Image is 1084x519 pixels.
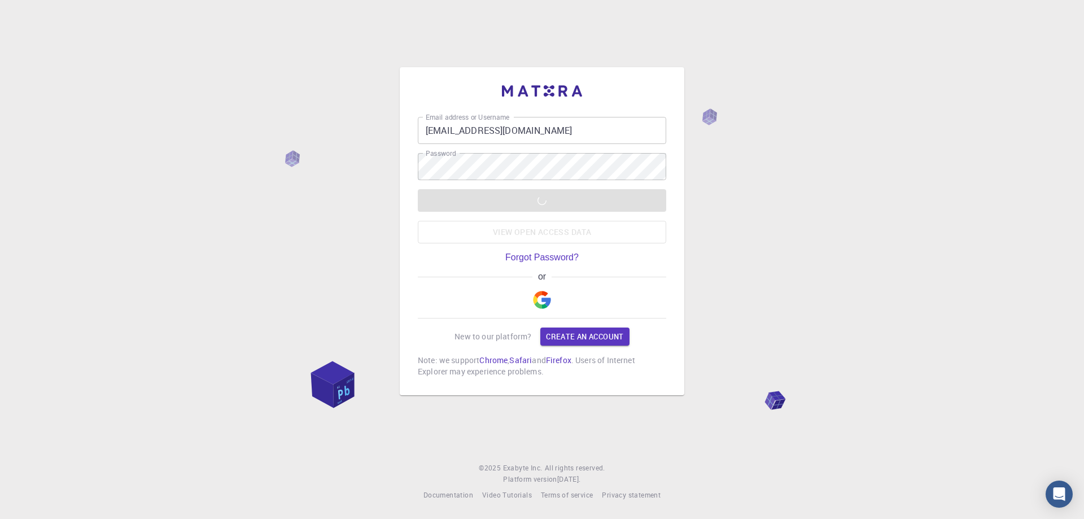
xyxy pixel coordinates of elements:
span: Privacy statement [602,490,661,499]
span: Platform version [503,474,557,485]
a: Documentation [423,490,473,501]
img: Google [533,291,551,309]
span: Documentation [423,490,473,499]
a: Terms of service [541,490,593,501]
a: Exabyte Inc. [503,463,543,474]
span: © 2025 [479,463,502,474]
a: Privacy statement [602,490,661,501]
span: Terms of service [541,490,593,499]
a: Safari [509,355,532,365]
a: Forgot Password? [505,252,579,263]
div: Open Intercom Messenger [1046,481,1073,508]
a: Video Tutorials [482,490,532,501]
label: Password [426,149,456,158]
a: Chrome [479,355,508,365]
p: New to our platform? [454,331,531,342]
a: [DATE]. [557,474,581,485]
label: Email address or Username [426,112,509,122]
span: Exabyte Inc. [503,463,543,472]
p: Note: we support , and . Users of Internet Explorer may experience problems. [418,355,666,377]
span: All rights reserved. [545,463,605,474]
span: Video Tutorials [482,490,532,499]
span: or [532,272,551,282]
a: Firefox [546,355,571,365]
a: Create an account [540,328,629,346]
span: [DATE] . [557,474,581,483]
